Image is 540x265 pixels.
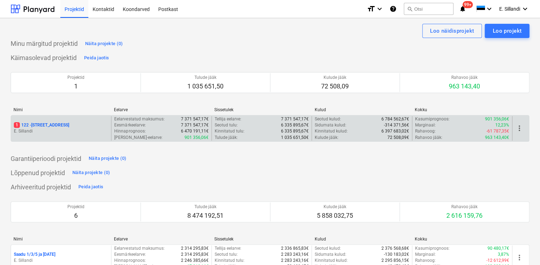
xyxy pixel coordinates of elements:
p: Kulude jääk [317,204,353,210]
p: Kinnitatud tulu : [215,258,244,264]
i: format_size [367,5,375,13]
p: Tulude jääk : [215,135,238,141]
button: Loo näidisprojekt [422,24,482,38]
p: 2 283 243,16€ [281,252,309,258]
p: 901 356,06€ [485,116,509,122]
p: 5 858 032,75 [317,211,353,220]
p: 963 143,40 [449,82,480,91]
div: Eelarve [114,107,209,112]
p: 2 283 243,16€ [281,258,309,264]
p: Saadu 1/3/5 ja [DATE] [14,252,55,258]
p: Seotud kulud : [315,116,341,122]
div: Sissetulek [214,237,309,242]
div: Peida jaotis [84,54,109,62]
p: 2 376 568,68€ [381,245,409,252]
iframe: Chat Widget [505,231,540,265]
div: Nimi [13,107,108,112]
p: 6 335 895,67€ [281,128,309,134]
div: Peida jaotis [78,183,103,191]
span: more_vert [515,124,524,132]
button: Peida jaotis [77,182,105,193]
p: Seotud tulu : [215,122,238,128]
div: Nimi [13,237,108,242]
p: Arhiveeritud projektid [11,183,71,191]
p: -130 183,02€ [384,252,409,258]
span: E. Sillandi [499,6,520,12]
p: Rahavoog : [415,128,436,134]
p: Marginaal : [415,252,436,258]
i: keyboard_arrow_down [485,5,494,13]
button: Näita projekte (0) [87,153,128,164]
p: 1 035 651,50€ [281,135,309,141]
p: -314 371,56€ [384,122,409,128]
p: 3,87% [498,252,509,258]
p: 90 480,17€ [487,245,509,252]
div: Sissetulek [214,107,309,112]
span: 99+ [463,1,473,8]
p: 6 784 562,67€ [381,116,409,122]
p: 2 295 856,15€ [381,258,409,264]
p: 901 356,06€ [184,135,209,141]
p: Minu märgitud projektid [11,39,78,48]
div: Näita projekte (0) [85,40,123,48]
p: Garantiiperioodi projektid [11,155,81,163]
div: Loo näidisprojekt [430,26,474,36]
span: search [407,6,413,12]
p: Kulude jääk [321,75,349,81]
p: Eesmärkeelarve : [114,252,145,258]
p: Tellija eelarve : [215,245,241,252]
p: Seotud tulu : [215,252,238,258]
p: Seotud kulud : [315,245,341,252]
p: 1 035 651,50 [187,82,224,91]
p: Eelarvestatud maksumus : [114,245,164,252]
div: Kokku [415,107,509,112]
p: 7 371 547,17€ [281,116,309,122]
div: Kulud [314,107,409,112]
p: Rahavoo jääk [449,75,480,81]
p: 7 371 547,17€ [181,116,209,122]
p: Tulude jääk [187,204,224,210]
div: Saadu 1/3/5 ja [DATE]E. Sillandi [14,252,108,264]
p: E. Sillandi [14,258,108,264]
p: Käimasolevad projektid [11,54,77,62]
p: 6 397 683,02€ [381,128,409,134]
button: Näita projekte (0) [83,38,125,49]
p: Tellija eelarve : [215,116,241,122]
p: Kasumiprognoos : [415,116,450,122]
p: 6 [67,211,84,220]
p: Lõppenud projektid [11,169,65,177]
p: Hinnaprognoos : [114,128,145,134]
p: Marginaal : [415,122,436,128]
button: Loo projekt [485,24,529,38]
p: Projektid [67,204,84,210]
div: 1122 -[STREET_ADDRESS]E. Sillandi [14,122,108,134]
p: 2 336 865,83€ [281,245,309,252]
i: notifications [459,5,466,13]
p: E. Sillandi [14,128,108,134]
p: Kinnitatud kulud : [315,258,348,264]
button: Näita projekte (0) [71,167,112,179]
p: 2 314 295,83€ [181,245,209,252]
i: keyboard_arrow_down [521,5,529,13]
p: Eesmärkeelarve : [114,122,145,128]
p: 2 616 159,76 [446,211,483,220]
p: Tulude jääk [187,75,224,81]
div: Kokku [415,237,509,242]
p: Sidumata kulud : [315,252,346,258]
p: Hinnaprognoos : [114,258,145,264]
div: Kulud [314,237,409,242]
div: Eelarve [114,237,209,242]
p: 963 143,40€ [485,135,509,141]
p: 72 508,09€ [387,135,409,141]
i: keyboard_arrow_down [375,5,384,13]
p: Kulude jääk : [315,135,338,141]
i: Abikeskus [390,5,397,13]
p: 72 508,09 [321,82,349,91]
p: Eelarvestatud maksumus : [114,116,164,122]
p: 6 470 191,11€ [181,128,209,134]
span: 1 [14,122,20,128]
p: 1 [67,82,84,91]
p: 2 246 385,66€ [181,258,209,264]
p: Rahavoo jääk : [415,135,442,141]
